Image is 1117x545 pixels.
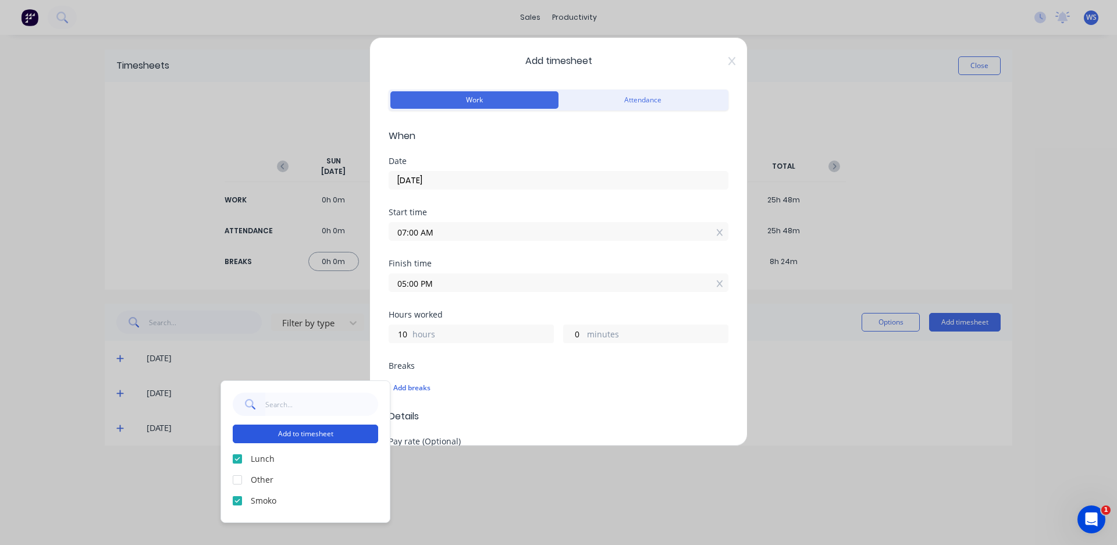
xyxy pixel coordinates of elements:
div: Start time [389,208,728,216]
iframe: Intercom live chat [1077,505,1105,533]
span: 1 [1101,505,1111,515]
div: Finish time [389,259,728,268]
label: Smoko [251,494,378,507]
button: Attendance [558,91,727,109]
span: Details [389,409,728,423]
span: Add timesheet [389,54,728,68]
div: Pay rate (Optional) [389,437,728,446]
input: Search... [265,393,379,416]
input: 0 [389,325,410,343]
label: hours [412,328,553,343]
label: Lunch [251,453,378,465]
input: 0 [564,325,584,343]
button: Work [390,91,558,109]
label: Other [251,473,378,486]
label: minutes [587,328,728,343]
button: Add to timesheet [233,425,378,443]
div: Breaks [389,362,728,370]
div: Hours worked [389,311,728,319]
div: Date [389,157,728,165]
div: Add breaks [393,380,724,396]
span: When [389,129,728,143]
